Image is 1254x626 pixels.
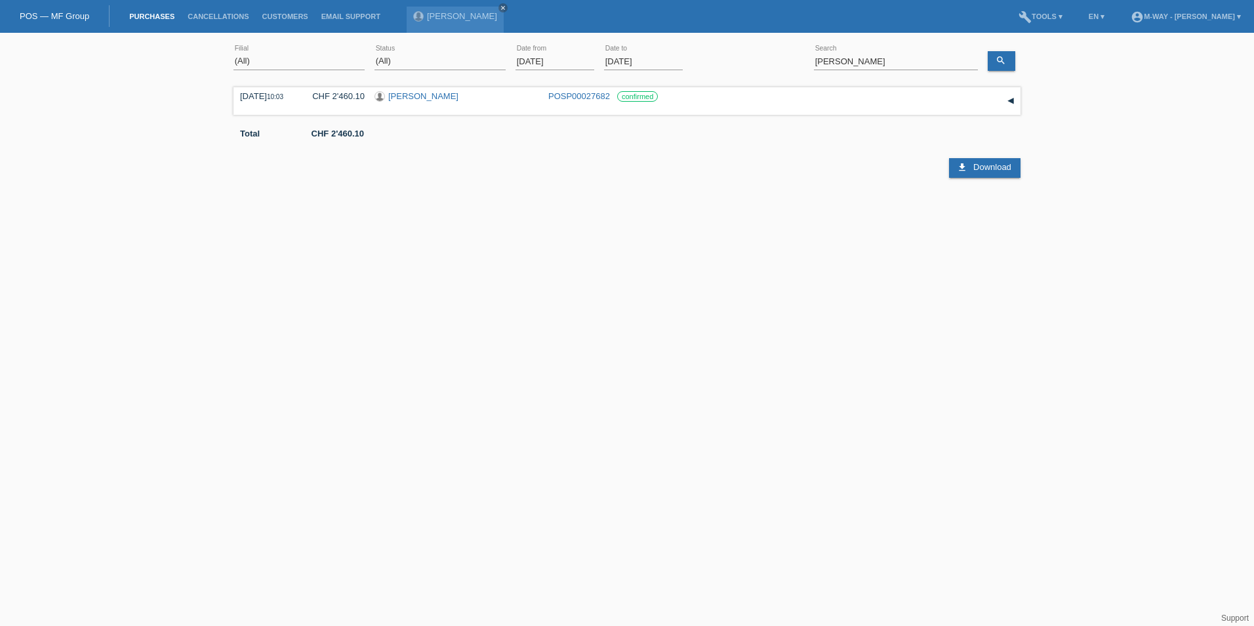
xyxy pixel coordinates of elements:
a: close [498,3,508,12]
a: EN ▾ [1082,12,1111,20]
b: CHF 2'460.10 [312,129,364,138]
i: account_circle [1131,10,1144,24]
a: search [988,51,1015,71]
i: search [996,55,1006,66]
span: Download [973,162,1011,172]
a: POSP00027682 [548,91,610,101]
a: Support [1221,614,1249,623]
a: [PERSON_NAME] [427,11,497,21]
i: close [500,5,506,11]
a: account_circlem-way - [PERSON_NAME] ▾ [1124,12,1247,20]
i: download [957,162,967,173]
a: POS — MF Group [20,11,89,21]
label: confirmed [617,91,658,102]
a: Cancellations [181,12,255,20]
a: buildTools ▾ [1012,12,1069,20]
div: [DATE] [240,91,293,101]
span: 10:03 [267,93,283,100]
a: Customers [256,12,315,20]
div: expand/collapse [1001,91,1021,111]
i: build [1019,10,1032,24]
a: [PERSON_NAME] [388,91,458,101]
div: CHF 2'460.10 [302,91,365,101]
a: Email Support [315,12,387,20]
a: Purchases [123,12,181,20]
b: Total [240,129,260,138]
a: download Download [949,158,1020,178]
